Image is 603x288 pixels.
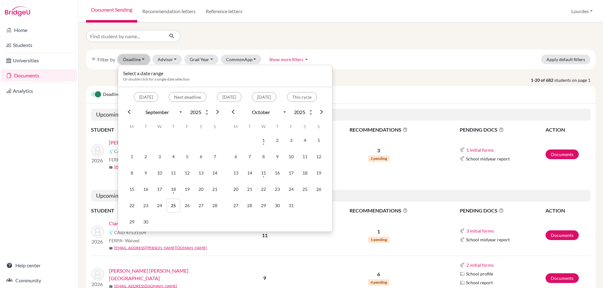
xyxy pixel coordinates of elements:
td: 15 [257,166,270,180]
th: T [243,120,257,134]
b: 11 [262,232,268,238]
td: 26 [180,199,194,212]
td: 31 [284,199,298,212]
button: Next deadline [169,92,206,102]
a: Documents [1,69,77,82]
td: 16 [270,166,284,180]
td: 9 [139,166,153,180]
a: Community [1,274,77,287]
a: [PERSON_NAME] [PERSON_NAME][GEOGRAPHIC_DATA] [109,267,221,282]
td: 14 [243,166,257,180]
a: Universities [1,54,77,67]
td: 26 [312,182,326,196]
th: T [166,120,180,134]
td: 18 [298,166,312,180]
a: Documents [546,230,579,240]
div: Deadline [118,65,333,232]
th: F [284,120,298,134]
td: 7 [208,150,222,164]
span: RECOMMENDATIONS [313,207,444,214]
th: F [180,120,194,134]
td: 4 [298,134,312,147]
td: 25 [298,182,312,196]
td: 30 [139,215,153,229]
button: Advisor [152,55,182,64]
td: 20 [229,182,243,196]
button: 3 initial forms [466,227,494,234]
td: 12 [180,166,194,180]
td: 18 [166,182,180,196]
td: 11 [166,166,180,180]
img: Common App logo [460,147,465,152]
td: 10 [153,166,166,180]
th: ACTION [545,207,590,215]
span: Deadline view is on [103,91,141,98]
button: Show more filtersarrow_drop_up [264,55,315,64]
th: ACTION [545,126,590,134]
th: M [125,120,139,134]
i: arrow_drop_up [303,56,310,62]
td: 24 [284,182,298,196]
button: This cycle [287,92,317,102]
td: 7 [243,150,257,164]
a: Students [1,39,77,51]
img: Díaz Salazar, Sofia [91,268,104,280]
span: mail [109,246,113,250]
img: Parchments logo [460,271,465,276]
td: 22 [257,182,270,196]
span: School midyear report [466,155,510,162]
button: Grad Year [184,55,218,64]
td: 13 [194,166,208,180]
p: 2026 [91,157,104,164]
p: 2026 [91,238,104,245]
td: 5 [180,150,194,164]
span: School profile [466,270,493,277]
td: 4 [166,150,180,164]
img: Sandoval Cañas Prieto, Mariana [91,144,104,157]
p: 6 [313,270,444,278]
span: CAID 47300263 [114,148,146,154]
td: 28 [243,199,257,212]
span: FERPA [109,237,139,244]
strong: 1-20 of 682 [531,77,554,83]
button: Apply default filters [541,55,590,64]
td: 14 [208,166,222,180]
span: 1 pending [368,237,389,243]
td: 27 [194,199,208,212]
b: 9 [263,275,266,281]
td: 11 [298,150,312,164]
th: STUDENT [91,207,217,215]
span: 2 pending [368,155,389,162]
td: 3 [284,134,298,147]
span: - Waived [122,238,139,243]
img: Bridge-U [5,6,30,16]
a: [PERSON_NAME][EMAIL_ADDRESS][DOMAIN_NAME] [114,164,207,170]
td: 5 [312,134,326,147]
td: 17 [153,182,166,196]
td: 19 [312,166,326,180]
td: 21 [208,182,222,196]
td: 23 [139,199,153,212]
th: S [312,120,326,134]
img: Common App logo [460,156,465,161]
button: [DATE] [134,92,158,102]
span: Filter by [97,56,115,62]
img: Common App logo [460,263,465,268]
button: 1 initial forms [466,146,494,154]
span: Or double click for a single date selection [123,77,190,81]
td: 1 [257,134,270,147]
span: FERPA [109,156,139,163]
td: 19 [180,182,194,196]
button: Lourdes [568,5,595,17]
td: 1 [125,150,139,164]
td: 10 [284,150,298,164]
img: Common App logo [460,237,465,242]
p: 1 [313,228,444,235]
th: STUDENT [91,126,217,134]
img: Common App logo [109,149,114,154]
button: [DATE] [217,92,242,102]
img: Claramount, Fiorella Esther [91,225,104,238]
span: CAID 47531504 [114,229,146,236]
span: mail [109,165,113,169]
span: School midyear report [466,236,510,243]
